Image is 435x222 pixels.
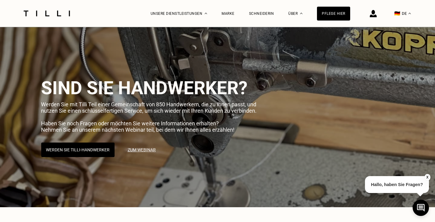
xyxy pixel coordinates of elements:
span: Nehmen Sie an unserem nächsten Webinar teil, bei dem wir Ihnen alles erzählen! [41,127,235,133]
span: 🇩🇪 [394,11,400,16]
p: Hallo, haben Sie Fragen? [365,176,429,193]
span: Haben Sie noch Fragen oder möchten Sie weitere Informationen erhalten? [41,120,219,127]
a: Zum Webinar [122,143,162,157]
img: Dropdown-Menü Über [300,13,302,14]
img: Tilli Schneiderdienst Logo [21,11,72,16]
img: Dropdown-Menü [205,13,207,14]
a: Schneiderin [249,11,274,16]
a: Pflege hier [317,7,350,21]
a: Marke [222,11,235,16]
span: Sind Sie Handwerker? [41,77,248,99]
button: X [424,174,430,181]
span: Werden Sie mit Tilli Teil einer Gemeinschaft von 850 Handwerkern, die zu Ihnen passt, und nutzen ... [41,101,257,114]
img: Anmelde-Icon [370,10,377,17]
button: Werden Sie Tilli-Handwerker [41,143,114,157]
img: menu déroulant [408,13,411,14]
